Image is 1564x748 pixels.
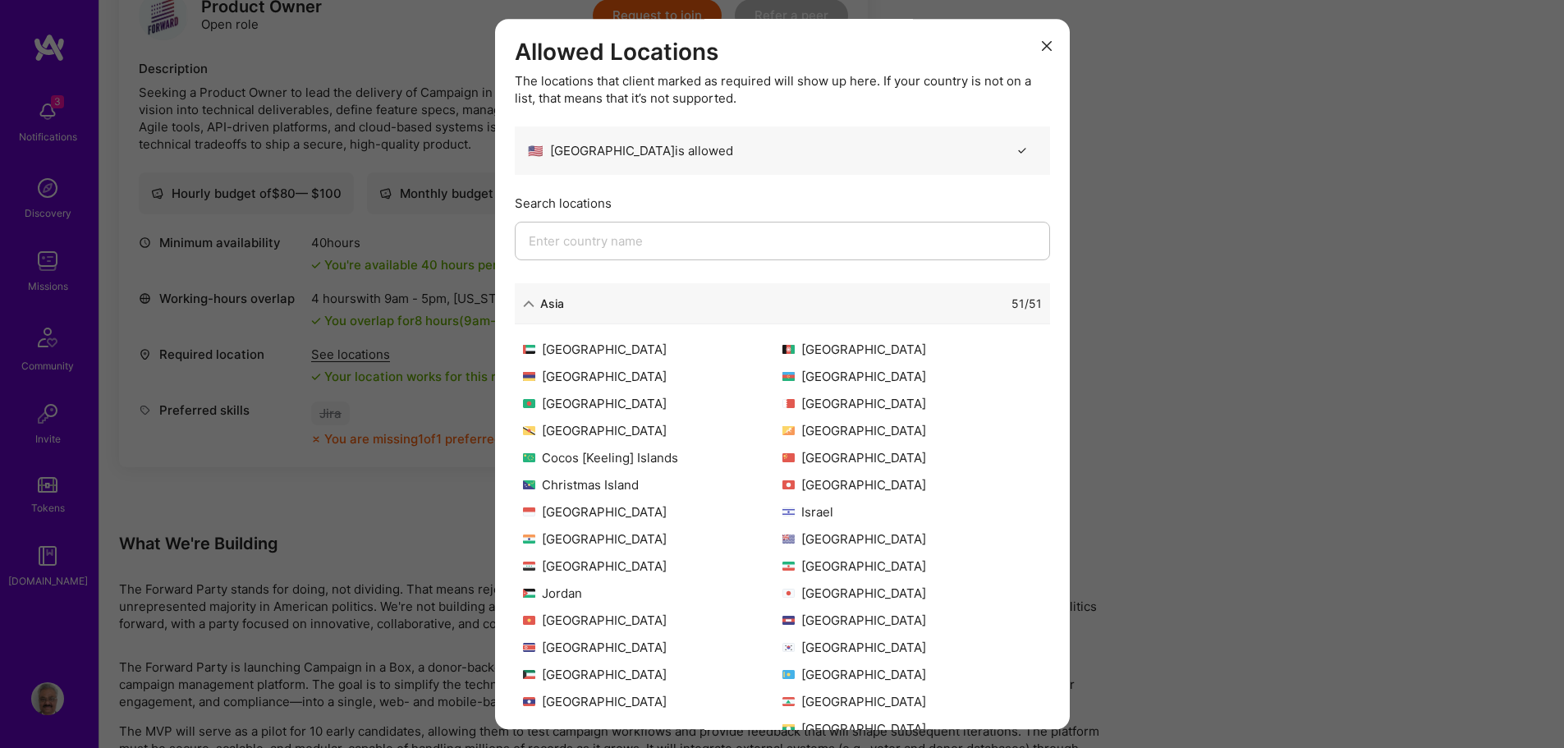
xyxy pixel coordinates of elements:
img: Cambodia [782,616,795,625]
img: Indonesia [523,507,535,516]
input: Enter country name [515,222,1050,260]
div: [GEOGRAPHIC_DATA] [782,449,1042,466]
div: [GEOGRAPHIC_DATA] [523,503,782,521]
div: [GEOGRAPHIC_DATA] [782,639,1042,656]
span: 🇺🇸 [528,142,544,159]
img: Bahrain [782,399,795,408]
img: Myanmar [Burma] [782,724,795,733]
div: [GEOGRAPHIC_DATA] [523,639,782,656]
div: [GEOGRAPHIC_DATA] [782,666,1042,683]
img: Hong Kong [782,480,795,489]
img: Lebanon [782,697,795,706]
i: icon CheckBlack [1016,145,1029,157]
div: [GEOGRAPHIC_DATA] [782,585,1042,602]
div: [GEOGRAPHIC_DATA] [782,612,1042,629]
div: Cocos [Keeling] Islands [523,449,782,466]
img: India [523,535,535,544]
div: Christmas Island [523,476,782,493]
div: [GEOGRAPHIC_DATA] [523,693,782,710]
img: Azerbaijan [782,372,795,381]
div: [GEOGRAPHIC_DATA] [782,476,1042,493]
img: Laos [523,697,535,706]
img: Bhutan [782,426,795,435]
div: [GEOGRAPHIC_DATA] [523,530,782,548]
div: [GEOGRAPHIC_DATA] [523,422,782,439]
img: Jordan [523,589,535,598]
img: British Indian Ocean Territory [782,535,795,544]
div: Jordan [523,585,782,602]
div: [GEOGRAPHIC_DATA] [523,395,782,412]
div: [GEOGRAPHIC_DATA] [782,395,1042,412]
img: Kuwait [523,670,535,679]
div: [GEOGRAPHIC_DATA] [523,368,782,385]
img: South Korea [782,643,795,652]
div: [GEOGRAPHIC_DATA] [523,612,782,629]
i: icon ArrowDown [523,298,534,310]
div: [GEOGRAPHIC_DATA] [782,530,1042,548]
img: United Arab Emirates [523,345,535,354]
img: Armenia [523,372,535,381]
img: Brunei [523,426,535,435]
div: [GEOGRAPHIC_DATA] is allowed [528,142,733,159]
div: [GEOGRAPHIC_DATA] [782,341,1042,358]
img: Kazakhstan [782,670,795,679]
i: icon Close [1042,42,1052,52]
img: North Korea [523,643,535,652]
img: Cocos [Keeling] Islands [523,453,535,462]
img: China [782,453,795,462]
img: Christmas Island [523,480,535,489]
div: [GEOGRAPHIC_DATA] [782,558,1042,575]
img: Iran [782,562,795,571]
div: 51 / 51 [1011,295,1042,312]
div: The locations that client marked as required will show up here. If your country is not on a list,... [515,72,1050,107]
div: Asia [540,295,564,312]
div: [GEOGRAPHIC_DATA] [523,341,782,358]
div: Search locations [515,195,1050,212]
div: [GEOGRAPHIC_DATA] [523,558,782,575]
div: modal [495,19,1070,729]
img: Iraq [523,562,535,571]
div: Israel [782,503,1042,521]
div: [GEOGRAPHIC_DATA] [523,666,782,683]
div: [GEOGRAPHIC_DATA] [782,693,1042,710]
img: Bangladesh [523,399,535,408]
img: Kyrgyzstan [523,616,535,625]
img: Japan [782,589,795,598]
img: Israel [782,507,795,516]
img: Afghanistan [782,345,795,354]
h3: Allowed Locations [515,39,1050,67]
div: [GEOGRAPHIC_DATA] [782,368,1042,385]
div: [GEOGRAPHIC_DATA] [782,422,1042,439]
